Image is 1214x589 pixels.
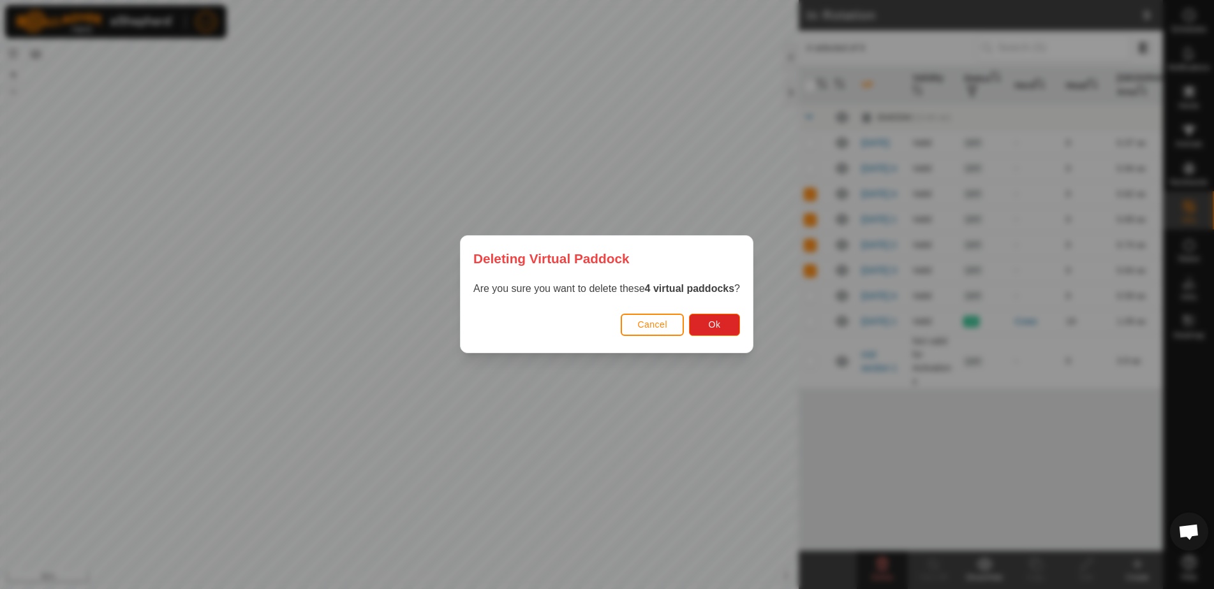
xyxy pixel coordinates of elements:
[473,284,740,294] span: Are you sure you want to delete these ?
[690,314,741,336] button: Ok
[621,314,685,336] button: Cancel
[473,249,630,268] span: Deleting Virtual Paddock
[709,320,721,330] span: Ok
[645,284,735,294] strong: 4 virtual paddocks
[638,320,668,330] span: Cancel
[1170,513,1208,551] div: Open chat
